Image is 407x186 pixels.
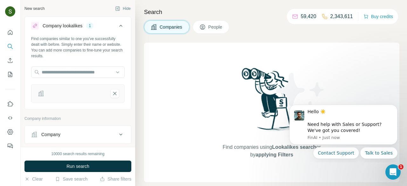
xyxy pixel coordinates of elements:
[280,100,407,162] iframe: Intercom notifications message
[110,89,119,98] button: -remove-button
[43,23,82,29] div: Company lookalikes
[111,4,135,13] button: Hide
[239,66,305,137] img: Surfe Illustration - Woman searching with binoculars
[160,24,183,30] span: Companies
[66,163,89,169] span: Run search
[86,23,93,29] div: 1
[398,164,404,169] span: 1
[25,127,131,142] button: Company
[55,176,87,182] button: Save search
[5,126,15,138] button: Dashboard
[5,69,15,80] button: My lists
[25,18,131,36] button: Company lookalikes1
[5,6,15,17] img: Avatar
[208,24,223,30] span: People
[330,13,353,20] p: 2,343,611
[100,176,131,182] button: Share filters
[5,55,15,66] button: Enrich CSV
[144,8,399,17] h4: Search
[24,176,43,182] button: Clear
[5,41,15,52] button: Search
[5,112,15,124] button: Use Surfe API
[385,164,401,180] iframe: Intercom live chat
[301,13,316,20] p: 59,420
[51,151,104,157] div: 10000 search results remaining
[256,152,293,157] span: applying Filters
[5,140,15,152] button: Feedback
[24,161,131,172] button: Run search
[5,98,15,110] button: Use Surfe on LinkedIn
[272,144,316,150] span: Lookalikes search
[272,68,329,125] img: Surfe Illustration - Stars
[5,27,15,38] button: Quick start
[31,36,125,59] div: Find companies similar to one you've successfully dealt with before. Simply enter their name or w...
[24,116,131,121] p: Company information
[221,143,322,159] span: Find companies using or by
[24,6,45,11] div: New search
[363,12,393,21] button: Buy credits
[41,131,60,138] div: Company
